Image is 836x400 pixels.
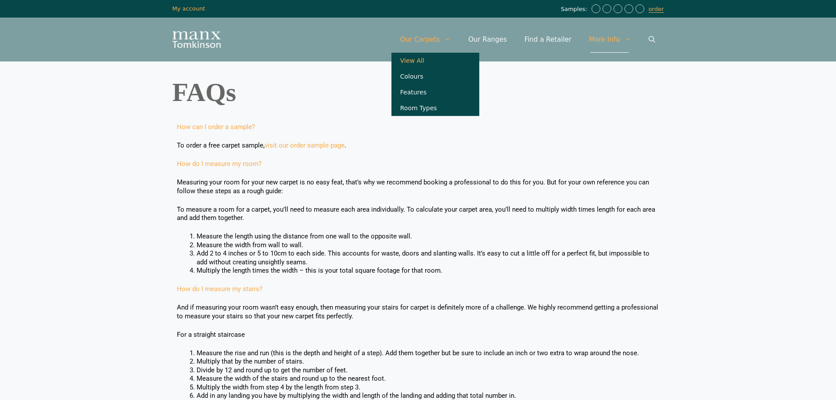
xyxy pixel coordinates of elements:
[177,303,660,321] p: And if measuring your room wasn’t easy enough, then measuring your stairs for carpet is definitel...
[172,31,221,48] img: Manx Tomkinson
[177,141,660,150] p: To order a free carpet sample, .
[197,383,660,392] li: Multiply the width from step 4 by the length from step 3.
[197,357,660,366] li: Multiply that by the number of stairs.
[177,160,262,168] a: How do I measure my room?
[649,6,664,13] a: order
[197,241,660,250] li: Measure the width from wall to wall.
[561,6,589,13] span: Samples:
[391,53,479,68] a: View All
[580,26,639,53] a: More Info
[177,123,255,131] a: How can I order a sample?
[391,100,479,116] a: Room Types
[516,26,580,53] a: Find a Retailer
[197,375,660,383] li: Measure the width of the stairs and round up to the nearest foot.
[197,232,660,241] li: Measure the length using the distance from one wall to the opposite wall.
[197,267,660,275] li: Multiply the length times the width – this is your total square footage for that room.
[177,205,660,223] p: To measure a room for a carpet, you’ll need to measure each area individually. To calculate your ...
[172,79,664,105] h1: FAQs
[177,178,660,195] p: Measuring your room for your new carpet is no easy feat, that’s why we recommend booking a profes...
[197,366,660,375] li: Divide by 12 and round up to get the number of feet.
[459,26,516,53] a: Our Ranges
[391,26,664,53] nav: Primary
[391,26,460,53] a: Our Carpets
[640,26,664,53] a: Open Search Bar
[177,285,262,293] a: How do I measure my stairs?
[197,349,660,358] li: Measure the rise and run (this is the depth and height of a step). Add them together but be sure ...
[197,249,660,267] li: Add 2 to 4 inches or 5 to 10cm to each side. This accounts for waste, doors and slanting walls. I...
[391,68,479,84] a: Colours
[172,5,205,12] a: My account
[265,141,344,149] a: visit our order sample page
[391,84,479,100] a: Features
[177,331,660,339] p: For a straight staircase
